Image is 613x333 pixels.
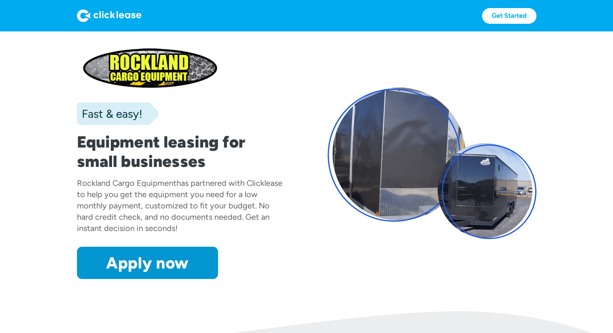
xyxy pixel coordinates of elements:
[77,247,218,279] a: Apply now
[77,9,141,22] img: Logo
[482,8,536,24] a: Get Started
[77,178,283,233] div: has partnered with Clicklease to help you get the equipment you need for a low monthly payment, c...
[77,132,286,171] h1: Equipment leasing for small businesses
[77,106,142,122] div: Fast & easy!
[77,178,177,188] div: Rockland Cargo Equipment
